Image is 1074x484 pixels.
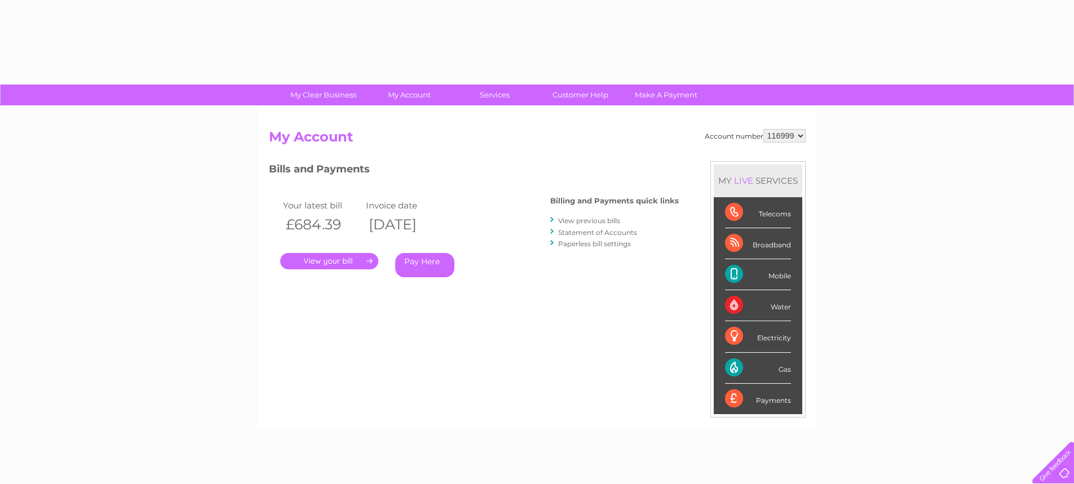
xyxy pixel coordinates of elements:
[534,85,627,105] a: Customer Help
[725,259,791,290] div: Mobile
[558,239,631,248] a: Paperless bill settings
[363,85,456,105] a: My Account
[280,253,378,269] a: .
[363,213,447,236] th: [DATE]
[269,129,806,150] h2: My Account
[448,85,541,105] a: Services
[725,353,791,384] div: Gas
[363,198,447,213] td: Invoice date
[395,253,454,277] a: Pay Here
[714,165,802,197] div: MY SERVICES
[277,85,370,105] a: My Clear Business
[550,197,679,205] h4: Billing and Payments quick links
[725,384,791,414] div: Payments
[705,129,806,143] div: Account number
[725,228,791,259] div: Broadband
[269,161,679,181] h3: Bills and Payments
[620,85,713,105] a: Make A Payment
[280,213,364,236] th: £684.39
[725,290,791,321] div: Water
[725,321,791,352] div: Electricity
[732,175,755,186] div: LIVE
[725,197,791,228] div: Telecoms
[558,216,620,225] a: View previous bills
[280,198,364,213] td: Your latest bill
[558,228,637,237] a: Statement of Accounts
